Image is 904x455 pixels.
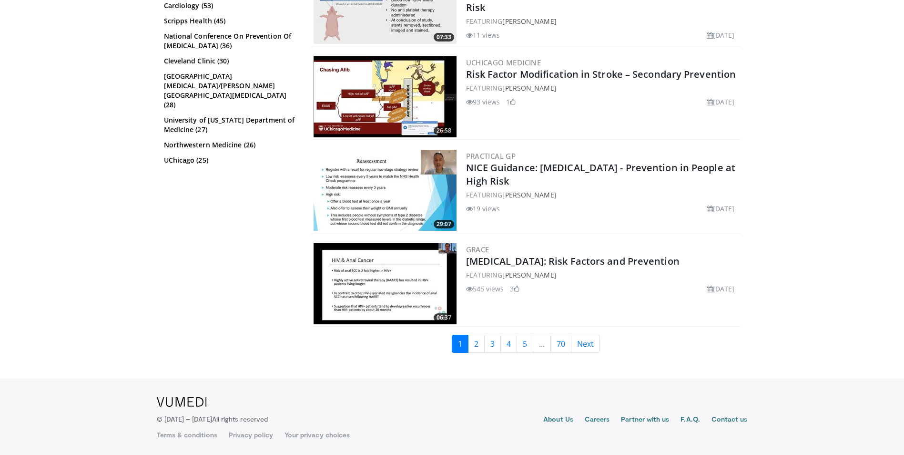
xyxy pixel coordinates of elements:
[314,56,457,137] a: 26:58
[452,335,468,353] a: 1
[468,335,485,353] a: 2
[314,150,457,231] a: 29:07
[466,151,516,161] a: Practical GP
[314,150,457,231] img: ea7176f2-fe01-49b9-b009-f494a73a311a.300x170_q85_crop-smart_upscale.jpg
[466,16,739,26] div: FEATURING
[466,255,680,268] a: [MEDICAL_DATA]: Risk Factors and Prevention
[312,335,741,353] nav: Search results pages
[585,414,610,426] a: Careers
[212,415,268,423] span: All rights reserved
[164,140,295,150] a: Northwestern Medicine (26)
[434,126,454,135] span: 26:58
[621,414,669,426] a: Partner with us
[157,414,268,424] p: © [DATE] – [DATE]
[434,220,454,228] span: 29:07
[164,31,295,51] a: National Conference On Prevention Of [MEDICAL_DATA] (36)
[502,17,556,26] a: [PERSON_NAME]
[434,33,454,41] span: 07:33
[571,335,600,353] a: Next
[502,270,556,279] a: [PERSON_NAME]
[157,430,217,440] a: Terms & conditions
[466,97,500,107] li: 93 views
[466,58,541,67] a: UChicago Medicine
[466,270,739,280] div: FEATURING
[314,243,457,324] a: 06:37
[681,414,700,426] a: F.A.Q.
[466,204,500,214] li: 19 views
[164,56,295,66] a: Cleveland Clinic (30)
[164,115,295,134] a: University of [US_STATE] Department of Medicine (27)
[506,97,516,107] li: 1
[466,245,489,254] a: GRACE
[500,335,517,353] a: 4
[434,313,454,322] span: 06:37
[510,284,519,294] li: 3
[711,414,748,426] a: Contact us
[707,204,735,214] li: [DATE]
[314,56,457,137] img: e744e01b-fde9-4198-8a7f-bd3ed18044ce.300x170_q85_crop-smart_upscale.jpg
[466,284,504,294] li: 545 views
[543,414,573,426] a: About Us
[707,284,735,294] li: [DATE]
[517,335,533,353] a: 5
[284,430,350,440] a: Your privacy choices
[466,190,739,200] div: FEATURING
[707,30,735,40] li: [DATE]
[502,190,556,199] a: [PERSON_NAME]
[707,97,735,107] li: [DATE]
[466,161,736,187] a: NICE Guidance: [MEDICAL_DATA] - Prevention in People at High Risk
[550,335,571,353] a: 70
[466,68,736,81] a: Risk Factor Modification in Stroke – Secondary Prevention
[164,72,295,110] a: [GEOGRAPHIC_DATA][MEDICAL_DATA]/[PERSON_NAME][GEOGRAPHIC_DATA][MEDICAL_DATA] (28)
[164,16,295,26] a: Scripps Health (45)
[502,83,556,93] a: [PERSON_NAME]
[484,335,501,353] a: 3
[229,430,273,440] a: Privacy policy
[157,397,207,407] img: VuMedi Logo
[466,83,739,93] div: FEATURING
[466,30,500,40] li: 11 views
[164,155,295,165] a: UChicago (25)
[314,243,457,324] img: 36783bd2-4262-42e6-8796-76ecebc90ad6.300x170_q85_crop-smart_upscale.jpg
